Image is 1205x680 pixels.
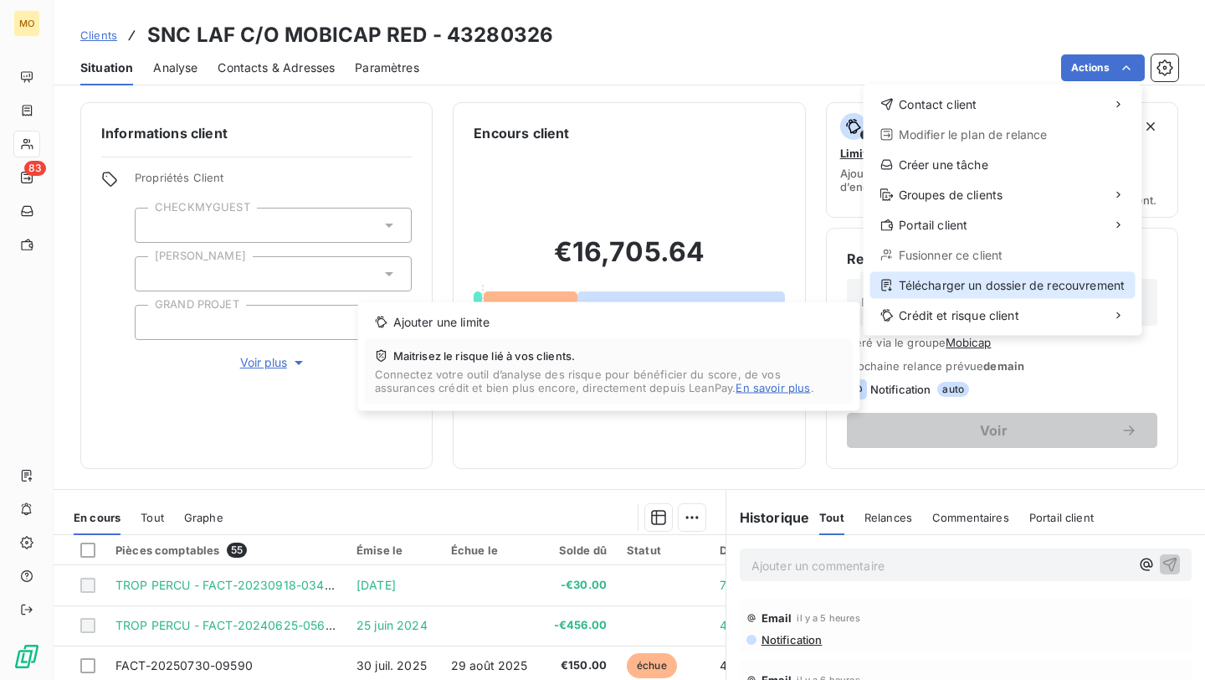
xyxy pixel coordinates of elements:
div: Créer une tâche [870,152,1136,178]
a: En savoir plus [736,381,810,394]
span: Crédit et risque client [899,307,1018,324]
div: Télécharger un dossier de recouvrement [870,272,1136,299]
span: Portail client [899,217,967,234]
span: Connectez votre outil d’analyse des risque pour bénéficier du score, de vos assurances crédit et ... [375,368,843,394]
span: Groupes de clients [899,187,1003,203]
div: Ajouter une limite [365,309,854,336]
div: Modifier le plan de relance [870,121,1136,148]
span: Contact client [899,96,977,113]
div: Actions [864,85,1142,336]
span: Maitrisez le risque lié à vos clients. [375,349,843,363]
div: Fusionner ce client [870,242,1136,269]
